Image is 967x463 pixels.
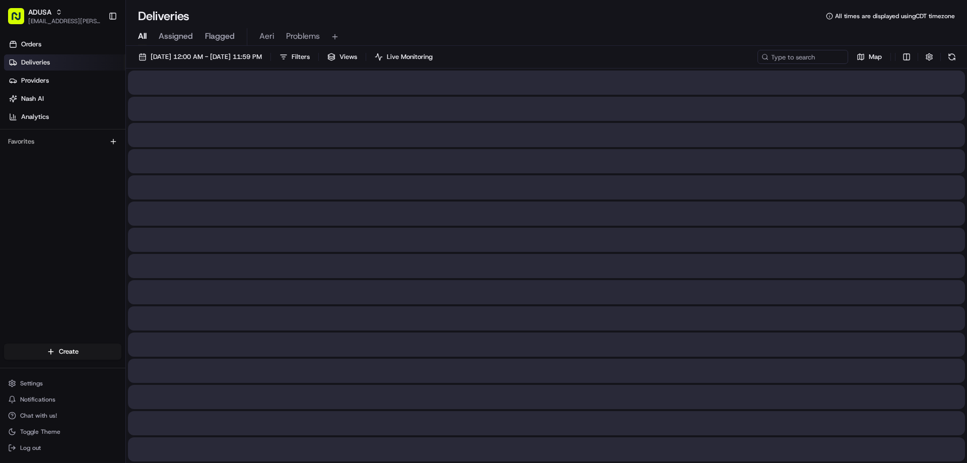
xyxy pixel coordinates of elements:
[138,8,189,24] h1: Deliveries
[21,94,44,103] span: Nash AI
[205,30,235,42] span: Flagged
[4,91,125,107] a: Nash AI
[4,425,121,439] button: Toggle Theme
[852,50,886,64] button: Map
[370,50,437,64] button: Live Monitoring
[869,52,882,61] span: Map
[945,50,959,64] button: Refresh
[21,58,50,67] span: Deliveries
[20,379,43,387] span: Settings
[4,392,121,407] button: Notifications
[4,73,125,89] a: Providers
[835,12,955,20] span: All times are displayed using CDT timezone
[4,54,125,71] a: Deliveries
[21,112,49,121] span: Analytics
[4,409,121,423] button: Chat with us!
[339,52,357,61] span: Views
[28,17,100,25] button: [EMAIL_ADDRESS][PERSON_NAME][DOMAIN_NAME]
[4,134,121,150] div: Favorites
[4,109,125,125] a: Analytics
[757,50,848,64] input: Type to search
[286,30,320,42] span: Problems
[159,30,193,42] span: Assigned
[138,30,147,42] span: All
[21,40,41,49] span: Orders
[4,4,104,28] button: ADUSA[EMAIL_ADDRESS][PERSON_NAME][DOMAIN_NAME]
[4,36,125,52] a: Orders
[4,344,121,360] button: Create
[20,444,41,452] span: Log out
[134,50,266,64] button: [DATE] 12:00 AM - [DATE] 11:59 PM
[20,412,57,420] span: Chat with us!
[28,7,51,17] button: ADUSA
[59,347,79,356] span: Create
[20,395,55,404] span: Notifications
[151,52,262,61] span: [DATE] 12:00 AM - [DATE] 11:59 PM
[4,441,121,455] button: Log out
[20,428,60,436] span: Toggle Theme
[323,50,362,64] button: Views
[387,52,433,61] span: Live Monitoring
[21,76,49,85] span: Providers
[4,376,121,390] button: Settings
[275,50,314,64] button: Filters
[292,52,310,61] span: Filters
[259,30,274,42] span: Aeri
